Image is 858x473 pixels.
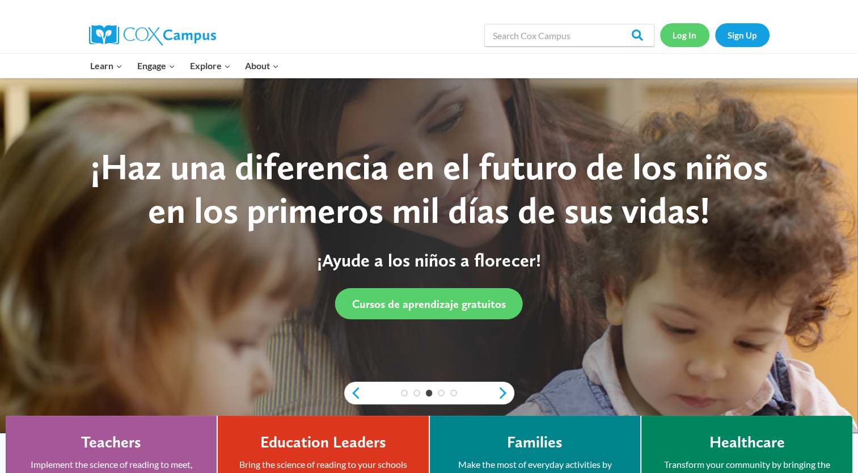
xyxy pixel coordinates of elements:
[715,23,770,47] a: Sign Up
[450,390,457,396] a: 5
[352,297,506,311] span: Cursos de aprendizaje gratuitos
[401,390,408,396] a: 1
[660,23,770,47] nav: Secondary Navigation
[497,386,514,400] a: next
[709,433,784,452] h4: Healthcare
[74,145,783,233] div: ¡Haz una diferencia en el futuro de los niños en los primeros mil días de sus vidas!
[426,390,433,396] a: 3
[484,24,654,47] input: Search Cox Campus
[438,390,445,396] a: 4
[344,386,361,400] a: previous
[238,54,286,78] button: Child menu of About
[335,288,523,319] a: Cursos de aprendizaje gratuitos
[344,382,514,404] div: content slider buttons
[83,54,130,78] button: Child menu of Learn
[507,433,563,452] h4: Families
[83,54,286,78] nav: Primary Navigation
[74,250,783,271] p: ¡Ayude a los niños a florecer!
[89,25,216,45] img: Cox Campus
[413,390,420,396] a: 2
[130,54,183,78] button: Child menu of Engage
[260,433,386,452] h4: Education Leaders
[81,433,141,452] h4: Teachers
[183,54,238,78] button: Child menu of Explore
[660,23,709,47] a: Log In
